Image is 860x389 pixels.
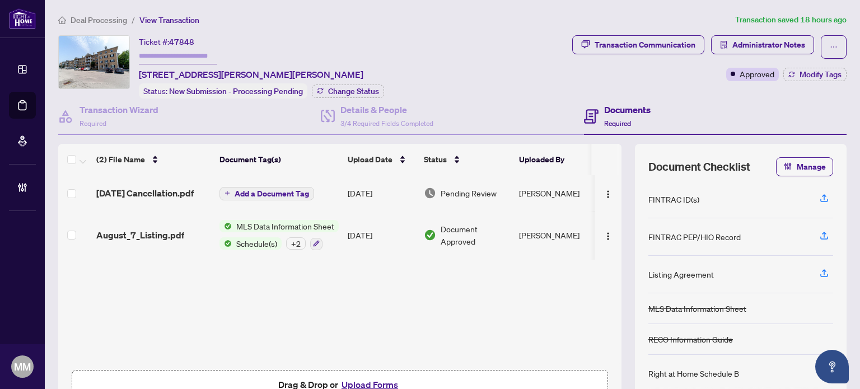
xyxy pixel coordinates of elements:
[343,211,419,259] td: [DATE]
[648,268,714,280] div: Listing Agreement
[648,367,739,379] div: Right at Home Schedule B
[343,175,419,211] td: [DATE]
[215,144,343,175] th: Document Tag(s)
[740,68,774,80] span: Approved
[815,350,849,383] button: Open asap
[783,68,847,81] button: Modify Tags
[648,333,733,345] div: RECO Information Guide
[96,228,184,242] span: August_7_Listing.pdf
[232,237,282,250] span: Schedule(s)
[711,35,814,54] button: Administrator Notes
[648,231,741,243] div: FINTRAC PEP/HIO Record
[830,43,838,51] span: ellipsis
[225,190,230,196] span: plus
[343,144,419,175] th: Upload Date
[169,86,303,96] span: New Submission - Processing Pending
[515,144,599,175] th: Uploaded By
[96,153,145,166] span: (2) File Name
[340,119,433,128] span: 3/4 Required Fields Completed
[80,103,158,116] h4: Transaction Wizard
[441,223,510,247] span: Document Approved
[312,85,384,98] button: Change Status
[219,186,314,200] button: Add a Document Tag
[139,83,307,99] div: Status:
[132,13,135,26] li: /
[80,119,106,128] span: Required
[648,302,746,315] div: MLS Data Information Sheet
[424,229,436,241] img: Document Status
[604,119,631,128] span: Required
[340,103,433,116] h4: Details & People
[424,187,436,199] img: Document Status
[515,175,599,211] td: [PERSON_NAME]
[648,193,699,205] div: FINTRAC ID(s)
[720,41,728,49] span: solution
[595,36,695,54] div: Transaction Communication
[139,35,194,48] div: Ticket #:
[604,190,613,199] img: Logo
[58,16,66,24] span: home
[732,36,805,54] span: Administrator Notes
[139,68,363,81] span: [STREET_ADDRESS][PERSON_NAME][PERSON_NAME]
[604,232,613,241] img: Logo
[797,158,826,176] span: Manage
[169,37,194,47] span: 47848
[604,103,651,116] h4: Documents
[800,71,842,78] span: Modify Tags
[419,144,515,175] th: Status
[9,8,36,29] img: logo
[286,237,306,250] div: + 2
[139,15,199,25] span: View Transaction
[219,237,232,250] img: Status Icon
[96,186,194,200] span: [DATE] Cancellation.pdf
[735,13,847,26] article: Transaction saved 18 hours ago
[219,187,314,200] button: Add a Document Tag
[572,35,704,54] button: Transaction Communication
[648,159,750,175] span: Document Checklist
[599,226,617,244] button: Logo
[219,220,232,232] img: Status Icon
[71,15,127,25] span: Deal Processing
[235,190,309,198] span: Add a Document Tag
[14,359,31,374] span: MM
[232,220,339,232] span: MLS Data Information Sheet
[348,153,392,166] span: Upload Date
[441,187,497,199] span: Pending Review
[59,36,129,88] img: IMG-N12329280_1.jpg
[515,211,599,259] td: [PERSON_NAME]
[219,220,339,250] button: Status IconMLS Data Information SheetStatus IconSchedule(s)+2
[599,184,617,202] button: Logo
[92,144,215,175] th: (2) File Name
[328,87,379,95] span: Change Status
[776,157,833,176] button: Manage
[424,153,447,166] span: Status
